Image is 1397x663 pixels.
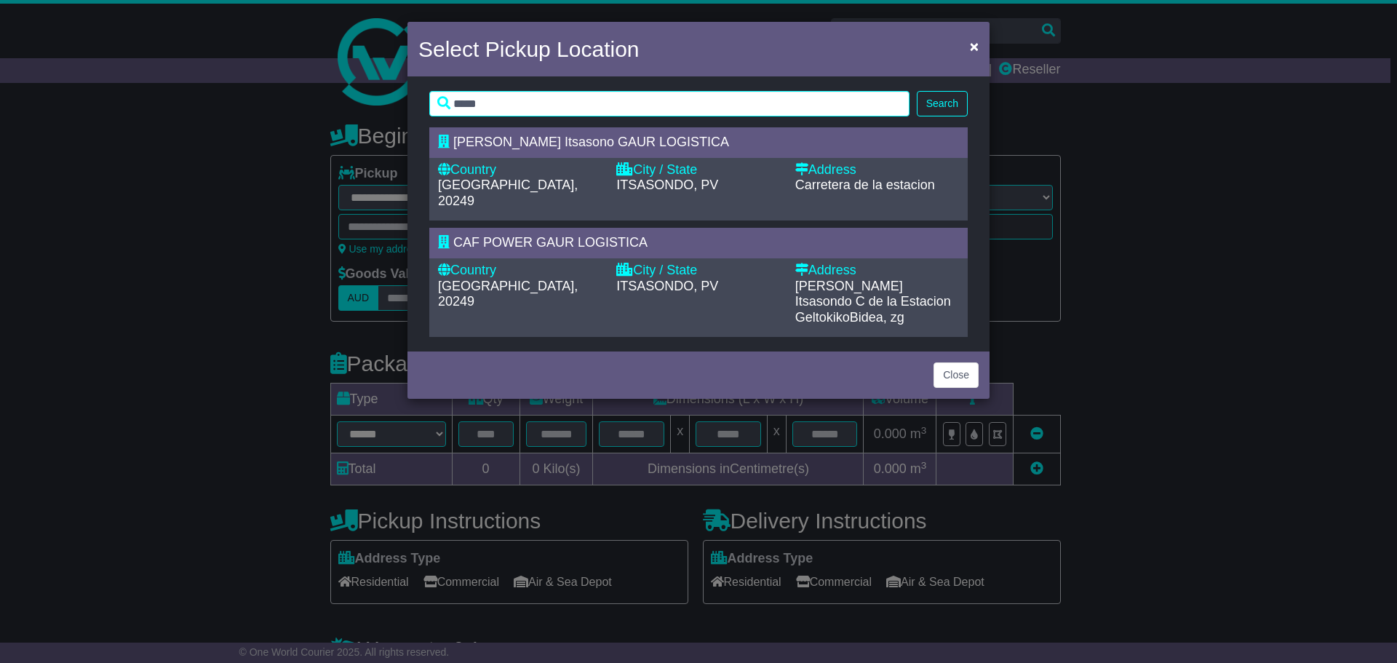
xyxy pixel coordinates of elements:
span: [GEOGRAPHIC_DATA], 20249 [438,279,578,309]
div: Country [438,162,602,178]
div: City / State [616,263,780,279]
button: Close [963,31,986,61]
button: Close [934,362,979,388]
div: Country [438,263,602,279]
h4: Select Pickup Location [418,33,640,65]
span: ITSASONDO, PV [616,178,718,192]
span: [GEOGRAPHIC_DATA], 20249 [438,178,578,208]
button: Search [917,91,968,116]
span: ITSASONDO, PV [616,279,718,293]
span: Carretera de la estacion [795,178,935,192]
span: [PERSON_NAME] Itsasondo C de la Estacion [795,279,951,309]
div: City / State [616,162,780,178]
span: [PERSON_NAME] Itsasono GAUR LOGISTICA [453,135,729,149]
div: Address [795,162,959,178]
span: CAF POWER GAUR LOGISTICA [453,235,648,250]
span: × [970,38,979,55]
span: GeltokikoBidea, zg [795,310,904,325]
div: Address [795,263,959,279]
